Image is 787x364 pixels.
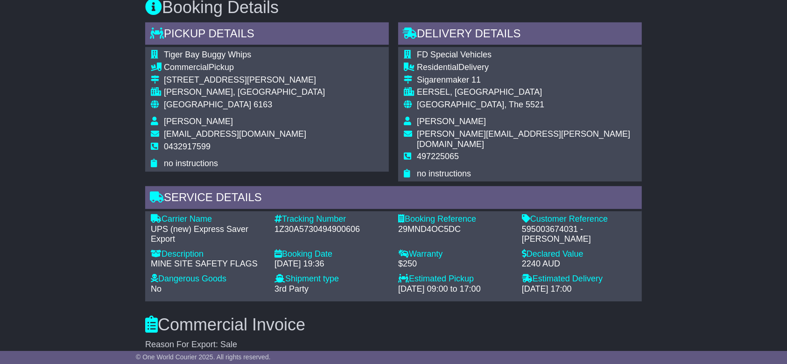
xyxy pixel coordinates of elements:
div: EERSEL, [GEOGRAPHIC_DATA] [417,87,636,98]
span: no instructions [164,159,218,168]
div: [PERSON_NAME], [GEOGRAPHIC_DATA] [164,87,325,98]
div: Estimated Pickup [398,274,513,284]
div: 1Z30A5730494900606 [274,224,389,235]
span: Residential [417,63,458,72]
span: Commercial [164,63,209,72]
div: 595003674031 - [PERSON_NAME] [522,224,636,245]
div: [DATE] 19:36 [274,259,389,269]
span: 497225065 [417,152,459,161]
div: Warranty [398,249,513,259]
div: [STREET_ADDRESS][PERSON_NAME] [164,75,325,85]
div: Booking Reference [398,214,513,224]
div: Estimated Delivery [522,274,636,284]
div: Sigarenmaker 11 [417,75,636,85]
div: UPS (new) Express Saver Export [151,224,265,245]
div: Customer Reference [522,214,636,224]
div: [DATE] 17:00 [522,284,636,294]
div: Tracking Number [274,214,389,224]
div: Declared Value [522,249,636,259]
div: 29MND4OC5DC [398,224,513,235]
span: FD Special Vehicles [417,50,492,59]
span: 5521 [526,100,544,109]
h3: Commercial Invoice [145,315,642,334]
div: Shipment type [274,274,389,284]
div: Pickup Details [145,22,389,48]
div: Description [151,249,265,259]
div: $250 [398,259,513,269]
div: 2240 AUD [522,259,636,269]
span: [GEOGRAPHIC_DATA], The [417,100,523,109]
span: © One World Courier 2025. All rights reserved. [136,353,271,361]
div: Delivery [417,63,636,73]
div: [DATE] 09:00 to 17:00 [398,284,513,294]
span: [PERSON_NAME] [417,117,486,126]
span: 0432917599 [164,142,211,151]
span: [GEOGRAPHIC_DATA] [164,100,251,109]
span: 3rd Party [274,284,309,294]
div: Booking Date [274,249,389,259]
span: No [151,284,162,294]
span: Tiger Bay Buggy Whips [164,50,251,59]
span: 6163 [253,100,272,109]
span: no instructions [417,169,471,178]
div: MINE SITE SAFETY FLAGS [151,259,265,269]
div: Service Details [145,186,642,211]
div: Dangerous Goods [151,274,265,284]
div: Delivery Details [398,22,642,48]
span: [PERSON_NAME] [164,117,233,126]
div: Reason For Export: Sale [145,340,642,350]
div: Carrier Name [151,214,265,224]
div: Pickup [164,63,325,73]
span: [EMAIL_ADDRESS][DOMAIN_NAME] [164,129,306,139]
span: [PERSON_NAME][EMAIL_ADDRESS][PERSON_NAME][DOMAIN_NAME] [417,129,630,149]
